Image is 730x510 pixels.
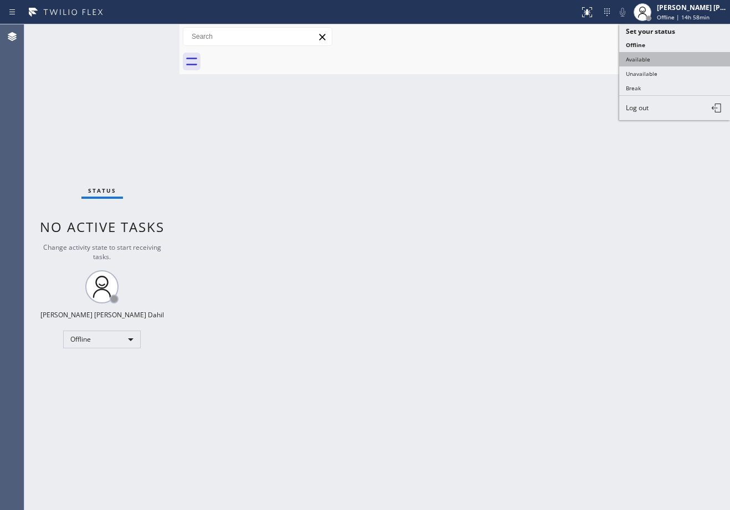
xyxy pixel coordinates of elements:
[615,4,630,20] button: Mute
[63,331,141,348] div: Offline
[40,310,164,320] div: [PERSON_NAME] [PERSON_NAME] Dahil
[657,13,710,21] span: Offline | 14h 58min
[88,187,116,194] span: Status
[657,3,727,12] div: [PERSON_NAME] [PERSON_NAME] Dahil
[183,28,332,45] input: Search
[40,218,164,236] span: No active tasks
[43,243,161,261] span: Change activity state to start receiving tasks.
